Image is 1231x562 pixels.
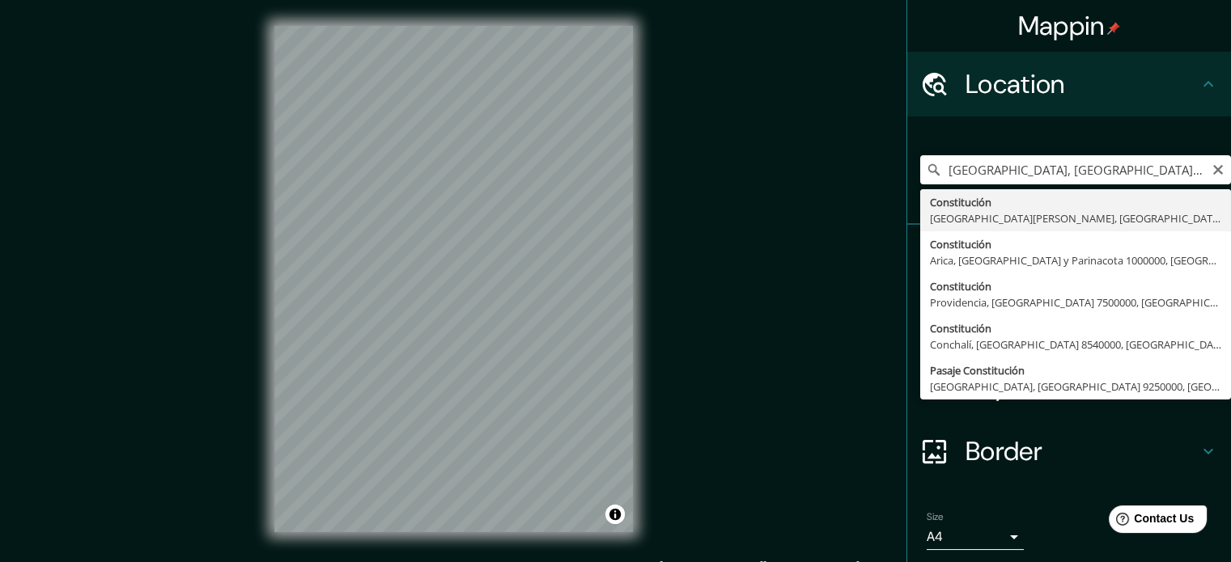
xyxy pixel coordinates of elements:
[930,210,1221,226] div: [GEOGRAPHIC_DATA][PERSON_NAME], [GEOGRAPHIC_DATA]
[907,52,1231,116] div: Location
[930,278,1221,294] div: Constitución
[930,362,1221,378] div: Pasaje Constitución
[605,505,625,524] button: Toggle attribution
[966,370,1199,403] h4: Layout
[1107,22,1120,35] img: pin-icon.png
[927,524,1024,550] div: A4
[927,510,944,524] label: Size
[966,68,1199,100] h4: Location
[907,419,1231,484] div: Border
[930,336,1221,353] div: Conchalí, [GEOGRAPHIC_DATA] 8540000, [GEOGRAPHIC_DATA]
[930,294,1221,311] div: Providencia, [GEOGRAPHIC_DATA] 7500000, [GEOGRAPHIC_DATA]
[1087,499,1213,544] iframe: Help widget launcher
[930,194,1221,210] div: Constitución
[1018,10,1121,42] h4: Mappin
[907,225,1231,289] div: Pins
[274,26,633,532] canvas: Map
[907,289,1231,354] div: Style
[920,155,1231,184] input: Pick your city or area
[930,378,1221,395] div: [GEOGRAPHIC_DATA], [GEOGRAPHIC_DATA] 9250000, [GEOGRAPHIC_DATA]
[907,354,1231,419] div: Layout
[930,236,1221,252] div: Constitución
[1212,161,1225,176] button: Clear
[930,320,1221,336] div: Constitución
[930,252,1221,268] div: Arica, [GEOGRAPHIC_DATA] y Parinacota 1000000, [GEOGRAPHIC_DATA]
[966,435,1199,467] h4: Border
